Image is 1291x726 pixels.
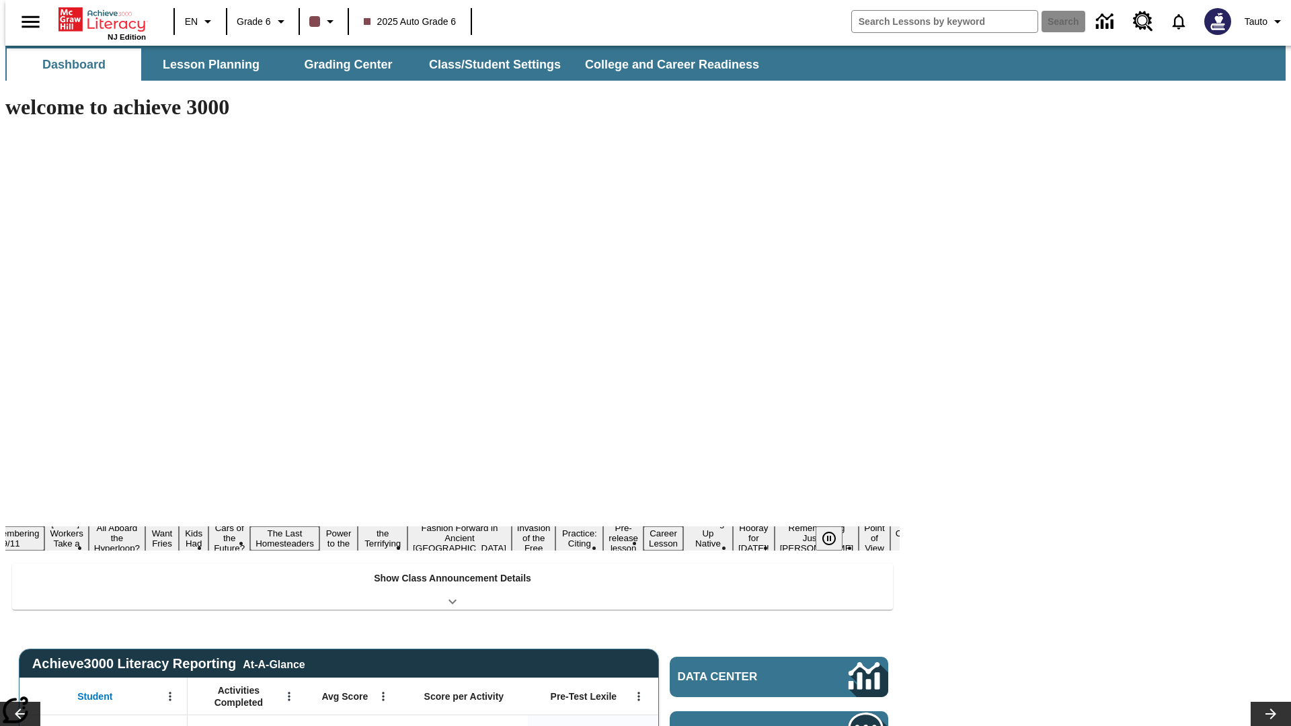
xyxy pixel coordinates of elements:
button: Slide 6 Cars of the Future? [208,521,250,555]
button: Slide 4 Do You Want Fries With That? [145,506,179,571]
button: College and Career Readiness [574,48,770,81]
button: Open Menu [629,686,649,707]
button: Slide 5 Dirty Jobs Kids Had To Do [179,506,208,571]
a: Resource Center, Will open in new tab [1125,3,1161,40]
button: Open side menu [11,2,50,42]
button: Lesson Planning [144,48,278,81]
button: Class color is dark brown. Change class color [304,9,344,34]
button: Slide 12 Mixed Practice: Citing Evidence [555,516,603,561]
span: Score per Activity [424,690,504,702]
a: Notifications [1161,4,1196,39]
button: Grade: Grade 6, Select a grade [231,9,295,34]
button: Select a new avatar [1196,4,1239,39]
button: Slide 17 Remembering Justice O'Connor [775,521,859,555]
span: Achieve3000 Literacy Reporting [32,656,305,672]
input: search field [852,11,1038,32]
button: Slide 9 Attack of the Terrifying Tomatoes [358,516,407,561]
span: 2025 Auto Grade 6 [364,15,457,29]
button: Slide 13 Pre-release lesson [603,521,643,555]
button: Pause [816,526,843,551]
a: Data Center [1088,3,1125,40]
button: Slide 3 All Aboard the Hyperloop? [89,521,145,555]
button: Slide 19 The Constitution's Balancing Act [890,516,955,561]
button: Slide 7 The Last Homesteaders [250,526,319,551]
button: Slide 14 Career Lesson [643,526,683,551]
div: SubNavbar [5,48,771,81]
span: NJ Edition [108,33,146,41]
button: Class/Student Settings [418,48,572,81]
span: Activities Completed [194,684,283,709]
span: Grade 6 [237,15,271,29]
div: At-A-Glance [243,656,305,671]
button: Open Menu [160,686,180,707]
button: Slide 15 Cooking Up Native Traditions [683,516,733,561]
button: Slide 18 Point of View [859,521,890,555]
button: Slide 2 Labor Day: Workers Take a Stand [44,516,88,561]
div: Pause [816,526,856,551]
button: Lesson carousel, Next [1251,702,1291,726]
button: Slide 10 Fashion Forward in Ancient Rome [407,521,512,555]
a: Home [58,6,146,33]
button: Dashboard [7,48,141,81]
button: Profile/Settings [1239,9,1291,34]
img: Avatar [1204,8,1231,35]
h1: welcome to achieve 3000 [5,95,900,120]
span: Student [77,690,112,702]
p: Show Class Announcement Details [374,571,531,586]
span: Data Center [678,670,804,684]
span: EN [185,15,198,29]
button: Slide 11 The Invasion of the Free CD [512,511,556,565]
button: Open Menu [373,686,393,707]
span: Avg Score [321,690,368,702]
span: Tauto [1245,15,1267,29]
div: SubNavbar [5,46,1286,81]
div: Show Class Announcement Details [12,563,893,610]
button: Slide 8 Solar Power to the People [319,516,358,561]
button: Language: EN, Select a language [179,9,222,34]
button: Slide 16 Hooray for Constitution Day! [733,521,775,555]
button: Grading Center [281,48,416,81]
span: Pre-Test Lexile [551,690,617,702]
a: Data Center [670,657,888,697]
div: Home [58,5,146,41]
button: Open Menu [279,686,299,707]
